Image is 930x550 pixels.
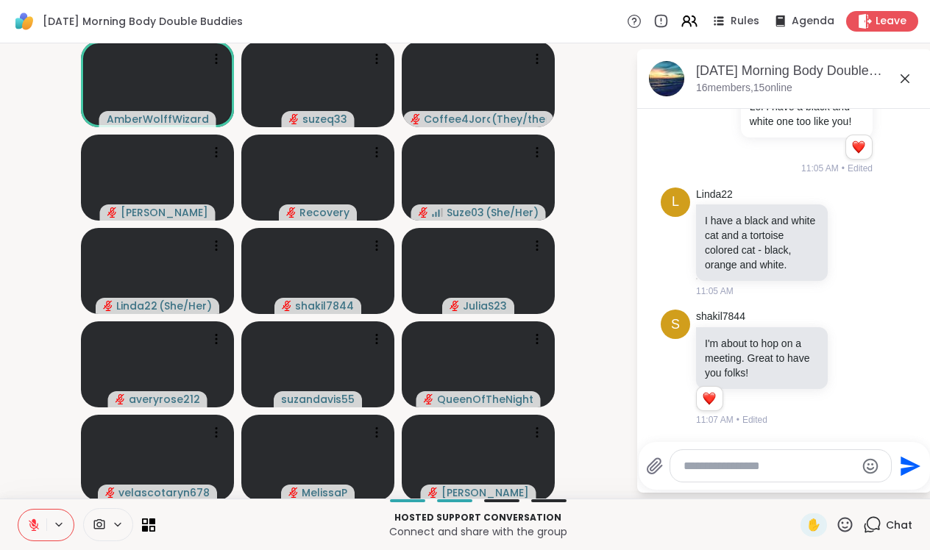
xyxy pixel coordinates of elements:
div: Reaction list [697,387,723,410]
span: ✋ [806,516,821,534]
span: suzandavis55 [281,392,355,407]
span: Recovery [299,205,349,220]
span: • [842,162,845,175]
p: Lol I have a black and white one too like you! [750,99,864,129]
span: s [671,315,680,335]
span: 11:07 AM [696,413,734,426]
a: shakil7844 [696,310,745,324]
span: Chat [886,518,912,532]
button: Reactions: love [851,141,866,153]
textarea: Type your message [684,459,855,474]
span: suzeq33 [302,112,347,126]
img: Tuesday Morning Body Double Buddies, Oct 14 [649,61,684,96]
span: MelissaP [302,485,347,500]
span: Leave [876,14,906,29]
span: AmberWolffWizard [107,112,209,126]
p: 16 members, 15 online [696,81,792,96]
span: L [672,192,679,212]
span: audio-muted [419,207,429,218]
span: ( She/Her ) [159,299,212,313]
span: Suze03 [447,205,484,220]
span: audio-muted [424,394,434,404]
span: audio-muted [116,394,126,404]
span: JuliaS23 [463,299,507,313]
span: • [736,413,739,426]
span: audio-muted [107,207,118,218]
span: Rules [731,14,759,29]
button: Reactions: love [701,393,717,404]
span: velascotaryn678 [118,485,210,500]
span: [PERSON_NAME] [441,485,529,500]
p: Connect and share with the group [164,524,792,539]
span: audio-muted [103,301,113,311]
span: [DATE] Morning Body Double Buddies [43,14,243,29]
span: 11:05 AM [696,285,734,298]
span: audio-muted [450,301,460,311]
span: Edited [742,413,767,426]
span: Coffee4Jordan [424,112,490,126]
p: I'm about to hop on a meeting. Great to have you folks! [705,336,819,380]
button: Emoji picker [862,457,879,475]
span: 11:05 AM [801,162,839,175]
div: [DATE] Morning Body Double Buddies, [DATE] [696,62,920,80]
p: Hosted support conversation [164,511,792,524]
span: audio-muted [289,114,299,124]
span: shakil7844 [295,299,354,313]
span: audio-muted [288,488,299,498]
span: ( They/them ) [491,112,546,126]
span: Edited [848,162,873,175]
span: ( She/Her ) [486,205,539,220]
span: [PERSON_NAME] [121,205,208,220]
button: Send [892,449,925,482]
span: audio-muted [105,488,116,498]
span: Agenda [792,14,834,29]
div: Reaction list [846,135,872,159]
a: Linda22 [696,187,733,202]
p: I have a black and white cat and a tortoise colored cat - black, orange and white. [705,213,819,272]
span: QueenOfTheNight [437,392,533,407]
span: Linda22 [116,299,157,313]
span: averyrose212 [129,392,200,407]
span: audio-muted [286,207,297,218]
span: audio-muted [411,114,421,124]
img: ShareWell Logomark [12,9,37,34]
span: audio-muted [428,488,439,498]
span: audio-muted [282,301,292,311]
